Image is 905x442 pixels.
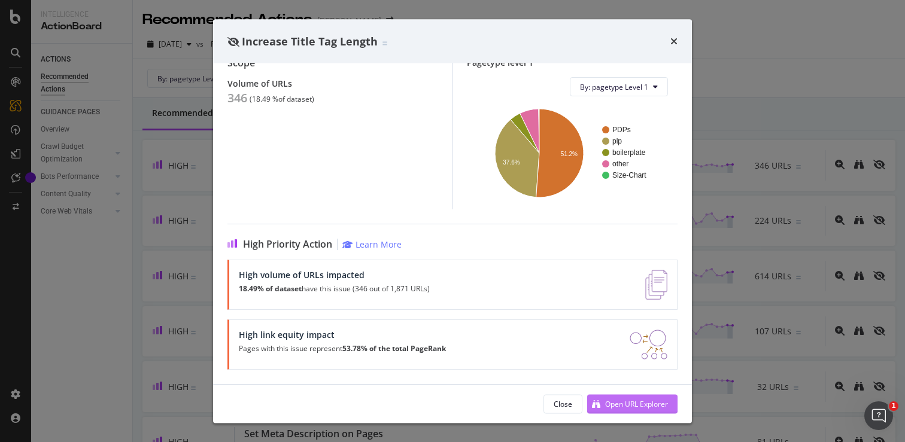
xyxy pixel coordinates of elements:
[227,36,239,46] div: eye-slash
[587,394,678,413] button: Open URL Explorer
[467,58,678,68] div: Pagetype level 1
[561,151,578,158] text: 51.2%
[612,160,628,169] text: other
[239,284,302,294] strong: 18.49% of dataset
[242,33,378,48] span: Increase Title Tag Length
[239,330,446,340] div: High link equity impact
[227,92,247,106] div: 346
[243,239,332,251] span: High Priority Action
[554,398,572,409] div: Close
[612,149,646,157] text: boilerplate
[630,330,667,360] img: DDxVyA23.png
[612,172,646,180] text: Size-Chart
[250,96,314,104] div: ( 18.49 % of dataset )
[356,239,402,251] div: Learn More
[670,33,678,49] div: times
[239,345,446,353] p: Pages with this issue represent
[864,401,893,430] iframe: Intercom live chat
[227,58,438,69] div: Scope
[227,79,438,89] div: Volume of URLs
[213,19,692,423] div: modal
[476,106,668,200] svg: A chart.
[612,138,622,146] text: plp
[342,239,402,251] a: Learn More
[382,41,387,45] img: Equal
[239,285,430,294] p: have this issue (346 out of 1,871 URLs)
[889,401,898,411] span: 1
[342,344,446,354] strong: 53.78% of the total PageRank
[645,270,667,300] img: e5DMFwAAAABJRU5ErkJggg==
[570,78,668,97] button: By: pagetype Level 1
[503,160,520,166] text: 37.6%
[605,398,668,409] div: Open URL Explorer
[543,394,582,413] button: Close
[239,270,430,281] div: High volume of URLs impacted
[612,126,631,135] text: PDPs
[580,82,648,92] span: By: pagetype Level 1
